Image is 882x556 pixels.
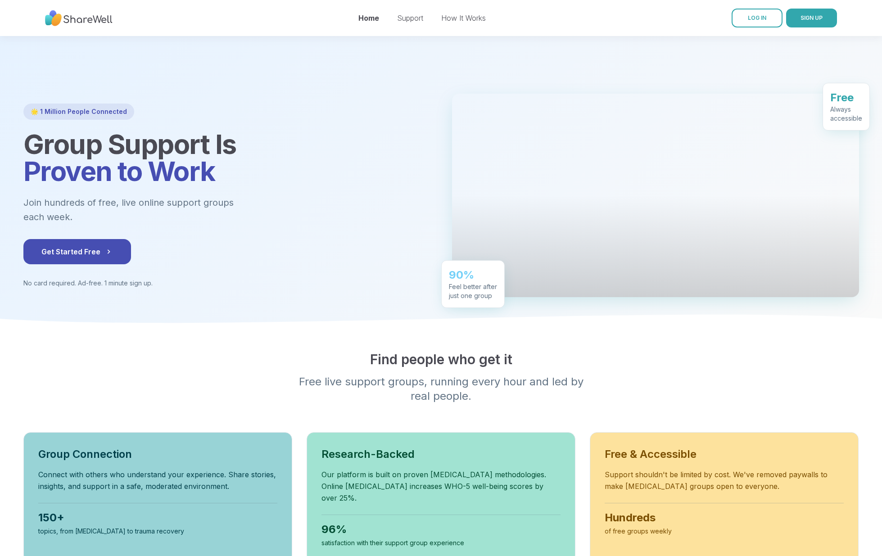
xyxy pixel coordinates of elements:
[38,469,277,492] p: Connect with others who understand your experience. Share stories, insights, and support in a saf...
[786,9,837,27] button: SIGN UP
[23,155,215,187] span: Proven to Work
[38,447,277,461] h3: Group Connection
[321,469,561,504] p: Our platform is built on proven [MEDICAL_DATA] methodologies. Online [MEDICAL_DATA] increases WHO...
[41,246,113,257] span: Get Started Free
[45,6,113,31] img: ShareWell Nav Logo
[449,281,497,299] div: Feel better after just one group
[321,522,561,537] div: 96%
[23,279,430,288] p: No card required. Ad-free. 1 minute sign up.
[605,527,844,536] div: of free groups weekly
[605,469,844,492] p: Support shouldn't be limited by cost. We've removed paywalls to make [MEDICAL_DATA] groups open t...
[23,131,430,185] h1: Group Support Is
[321,538,561,547] div: satisfaction with their support group experience
[397,14,423,23] a: Support
[830,104,862,122] div: Always accessible
[23,195,283,225] p: Join hundreds of free, live online support groups each week.
[358,14,379,23] a: Home
[268,375,614,403] p: Free live support groups, running every hour and led by real people.
[748,14,766,21] span: LOG IN
[38,527,277,536] div: topics, from [MEDICAL_DATA] to trauma recovery
[605,511,844,525] div: Hundreds
[830,90,862,104] div: Free
[732,9,782,27] a: LOG IN
[23,239,131,264] button: Get Started Free
[321,447,561,461] h3: Research-Backed
[441,14,486,23] a: How It Works
[449,267,497,281] div: 90%
[801,14,823,21] span: SIGN UP
[605,447,844,461] h3: Free & Accessible
[23,104,134,120] div: 🌟 1 Million People Connected
[23,351,859,367] h2: Find people who get it
[38,511,277,525] div: 150+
